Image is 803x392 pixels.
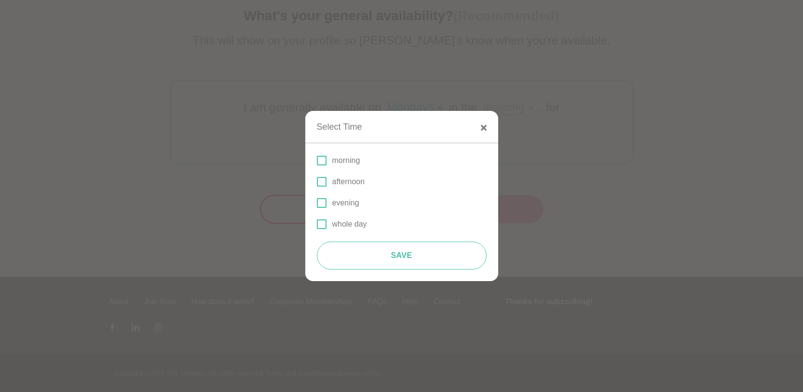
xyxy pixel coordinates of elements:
[317,242,487,270] button: Save
[332,155,360,166] p: morning
[332,197,359,209] p: evening
[332,176,365,188] p: afternoon
[332,218,367,230] p: whole day
[317,122,362,131] div: Select Time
